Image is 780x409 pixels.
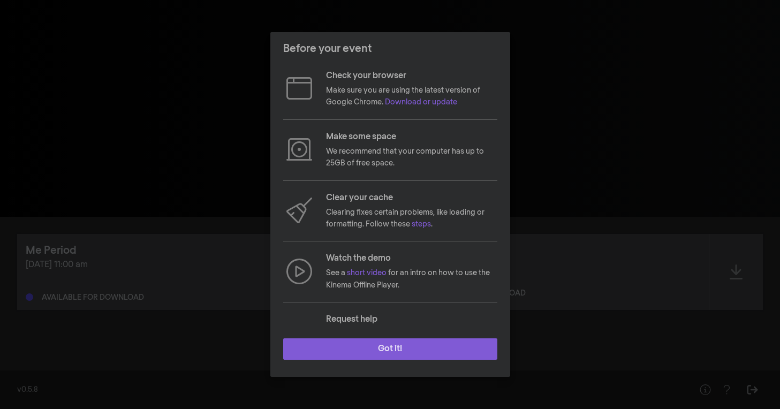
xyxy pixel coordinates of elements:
[385,99,457,106] a: Download or update
[326,146,497,170] p: We recommend that your computer has up to 25GB of free space.
[270,32,510,65] header: Before your event
[326,207,497,231] p: Clearing fixes certain problems, like loading or formatting. Follow these .
[412,221,431,228] a: steps
[326,267,497,291] p: See a for an intro on how to use the Kinema Offline Player.
[326,328,497,388] p: If you are unable to use the Offline Player contact . In some cases, a backup link to stream the ...
[326,85,497,109] p: Make sure you are using the latest version of Google Chrome.
[326,313,497,326] p: Request help
[283,338,497,360] button: Got it!
[326,131,497,143] p: Make some space
[347,269,387,277] a: short video
[326,252,497,265] p: Watch the demo
[326,192,497,205] p: Clear your cache
[326,70,497,82] p: Check your browser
